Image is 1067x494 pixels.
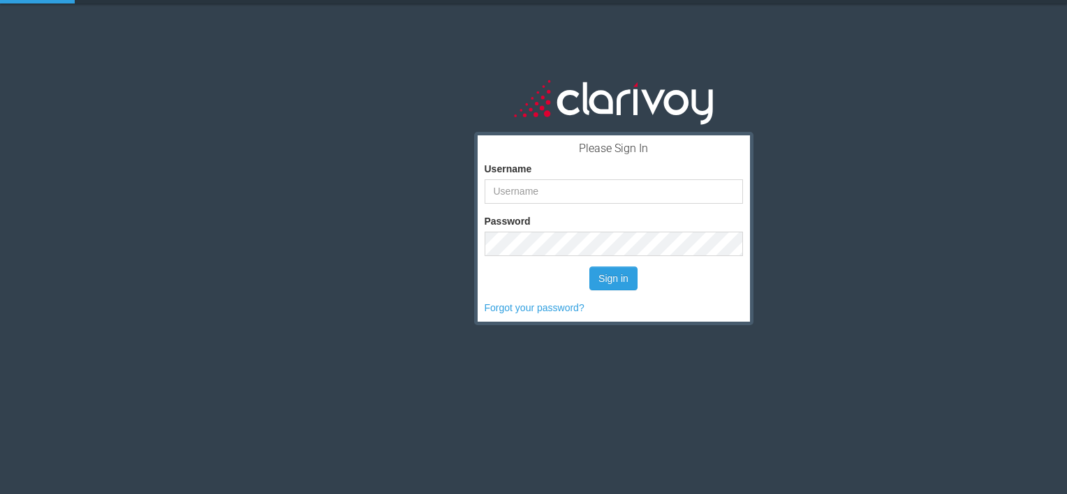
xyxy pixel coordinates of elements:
[485,214,531,228] label: Password
[514,77,713,126] img: clarivoy_whitetext_transbg.svg
[485,162,532,176] label: Username
[485,179,743,204] input: Username
[485,302,584,313] a: Forgot your password?
[589,267,638,290] button: Sign in
[485,142,743,155] h3: Please Sign In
